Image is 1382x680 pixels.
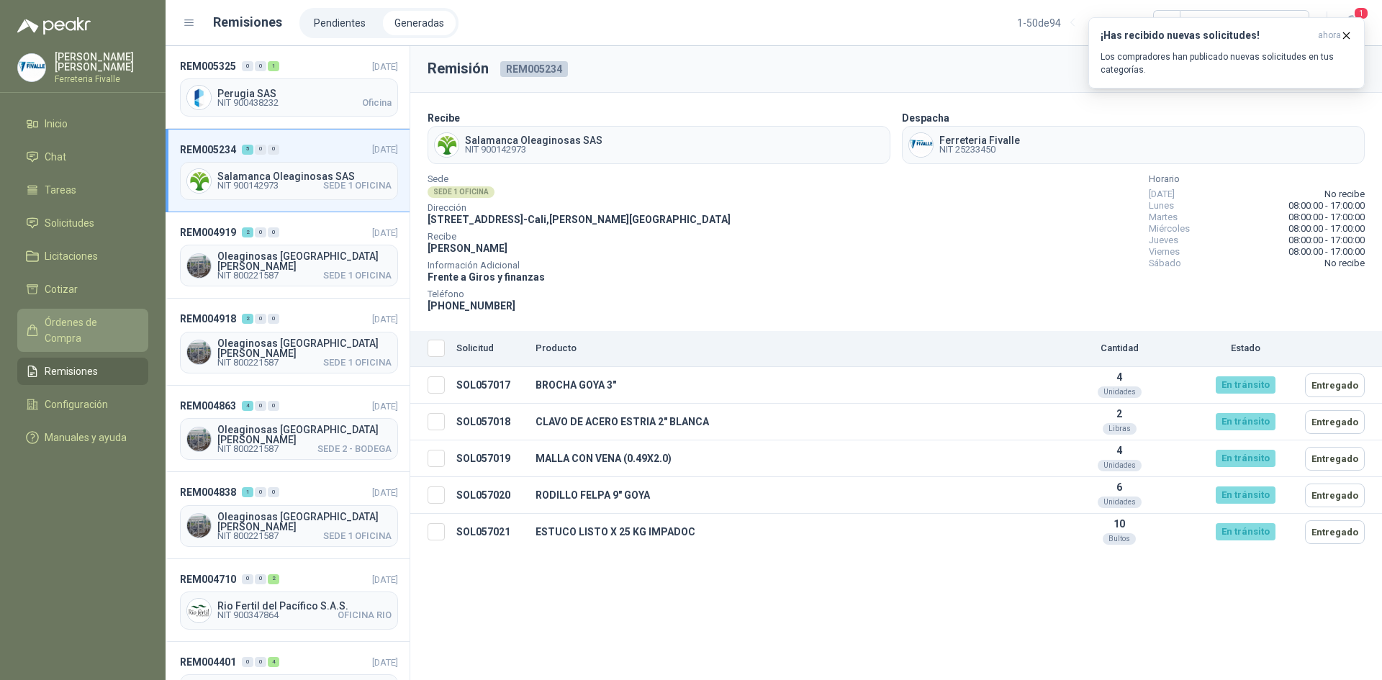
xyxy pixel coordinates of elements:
img: Company Logo [187,599,211,622]
div: 0 [242,574,253,584]
span: [DATE] [372,227,398,238]
div: Bultos [1103,533,1136,545]
div: 0 [268,401,279,411]
div: 0 [255,145,266,155]
div: En tránsito [1216,523,1275,540]
p: 2 [1053,408,1185,420]
span: Chat [45,149,66,165]
span: Horario [1149,176,1365,183]
span: 08:00:00 - 17:00:00 [1288,212,1365,223]
span: REM004863 [180,398,236,414]
b: Despacha [902,112,949,124]
p: Ferreteria Fivalle [55,75,148,83]
img: Company Logo [187,514,211,538]
div: 0 [255,657,266,667]
span: Oleaginosas [GEOGRAPHIC_DATA][PERSON_NAME] [217,251,392,271]
span: Teléfono [428,291,731,298]
span: [PERSON_NAME] [428,242,507,254]
span: REM005325 [180,58,236,74]
img: Company Logo [187,86,211,109]
li: Generadas [383,11,456,35]
a: REM004919200[DATE] Company LogoOleaginosas [GEOGRAPHIC_DATA][PERSON_NAME]NIT 800221587SEDE 1 OFICINA [166,212,410,299]
span: [DATE] [1149,189,1175,200]
span: NIT 900142973 [465,145,602,154]
div: En tránsito [1216,413,1275,430]
span: 08:00:00 - 17:00:00 [1288,223,1365,235]
td: RODILLO FELPA 9" GOYA [530,477,1047,514]
div: 2 [242,314,253,324]
a: Tareas [17,176,148,204]
th: Cantidad [1047,331,1191,367]
span: Oleaginosas [GEOGRAPHIC_DATA][PERSON_NAME] [217,338,392,358]
a: Configuración [17,391,148,418]
span: REM005234 [500,61,568,77]
span: OFICINA RIO [338,611,392,620]
span: Dirección [428,204,731,212]
span: Salamanca Oleaginosas SAS [465,135,602,145]
img: Company Logo [187,427,211,451]
span: Salamanca Oleaginosas SAS [217,171,392,181]
span: Perugia SAS [217,89,392,99]
td: SOL057019 [451,440,530,477]
th: Producto [530,331,1047,367]
span: [DATE] [372,314,398,325]
span: REM004838 [180,484,236,500]
div: 1 - 50 de 94 [1017,12,1107,35]
span: [DATE] [372,487,398,498]
span: Ferreteria Fivalle [939,135,1020,145]
span: Recibe [428,233,731,240]
span: Frente a Giros y finanzas [428,271,545,283]
div: 2 [268,574,279,584]
span: Licitaciones [45,248,98,264]
span: Miércoles [1149,223,1190,235]
span: [DATE] [372,574,398,585]
div: 5 [242,145,253,155]
div: 0 [255,401,266,411]
button: Entregado [1305,447,1365,471]
span: SEDE 1 OFICINA [323,358,392,367]
a: REM004838100[DATE] Company LogoOleaginosas [GEOGRAPHIC_DATA][PERSON_NAME]NIT 800221587SEDE 1 OFICINA [166,472,410,558]
span: NIT 800221587 [217,358,279,367]
span: Solicitudes [45,215,94,231]
span: [DATE] [372,657,398,668]
button: Entregado [1305,520,1365,544]
td: En tránsito [1191,514,1299,550]
img: Company Logo [187,254,211,278]
span: Configuración [45,396,108,412]
span: REM004918 [180,311,236,327]
div: 2 [242,227,253,237]
img: Company Logo [435,133,459,157]
td: SOL057017 [451,367,530,404]
li: Pendientes [302,11,377,35]
div: 1 [268,61,279,71]
span: SEDE 1 OFICINA [323,532,392,540]
img: Company Logo [187,169,211,193]
span: SEDE 1 OFICINA [323,181,392,190]
img: Company Logo [909,133,933,157]
span: NIT 900347864 [217,611,279,620]
a: Remisiones [17,358,148,385]
span: Oficina [362,99,392,107]
a: Licitaciones [17,242,148,270]
td: CLAVO DE ACERO ESTRIA 2" BLANCA [530,404,1047,440]
div: 0 [255,574,266,584]
span: 08:00:00 - 17:00:00 [1288,246,1365,258]
div: En tránsito [1216,376,1275,394]
div: 4 [268,657,279,667]
span: No recibe [1324,189,1365,200]
td: SOL057020 [451,477,530,514]
th: Solicitud [451,331,530,367]
a: Manuales y ayuda [17,424,148,451]
span: Remisiones [45,363,98,379]
button: Entregado [1305,373,1365,397]
a: REM004863400[DATE] Company LogoOleaginosas [GEOGRAPHIC_DATA][PERSON_NAME]NIT 800221587SEDE 2 - BO... [166,386,410,472]
span: 08:00:00 - 17:00:00 [1288,200,1365,212]
td: MALLA CON VENA (0.49X2.0) [530,440,1047,477]
button: ¡Has recibido nuevas solicitudes!ahora Los compradores han publicado nuevas solicitudes en tus ca... [1088,17,1365,89]
td: BROCHA GOYA 3" [530,367,1047,404]
td: ESTUCO LISTO X 25 KG IMPADOC [530,514,1047,550]
span: [DATE] [372,61,398,72]
span: [DATE] [372,144,398,155]
h3: Remisión [428,58,489,80]
div: 0 [268,227,279,237]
